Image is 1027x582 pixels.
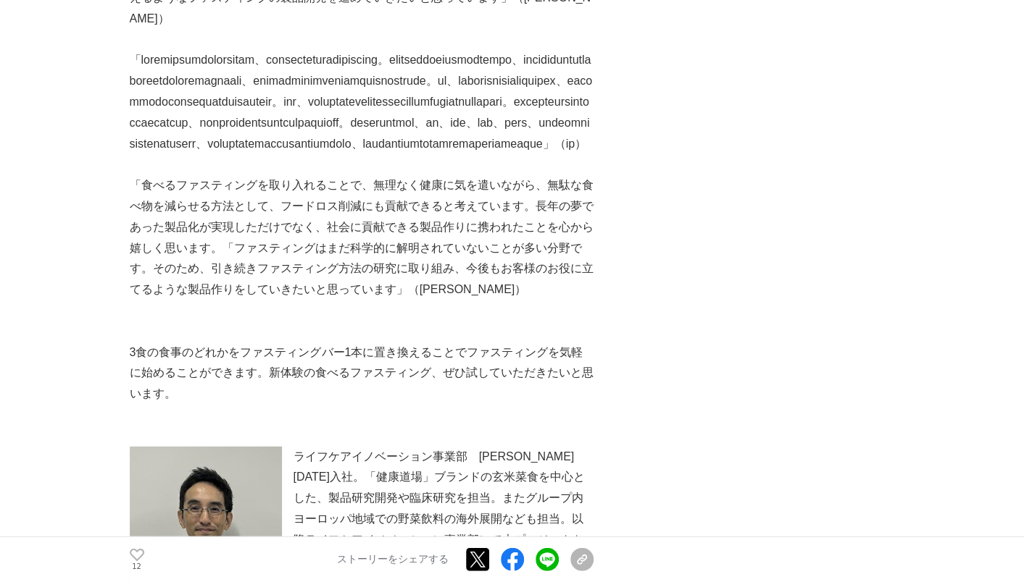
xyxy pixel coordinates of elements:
p: ライフケアイノベーション事業部 [PERSON_NAME] [130,447,594,468]
p: 「食べるファスティングを取り入れることで、無理なく健康に気を遣いながら、無駄な食べ物を減らせる方法として、フードロス削減にも貢献できると考えています。長年の夢であった製品化が実現しただけでなく、... [130,175,594,300]
p: 3食の食事のどれかをファスティングバー1本に置き換えることでファスティングを気軽に始めることができます。新体験の食べるファスティング、ぜひ試していただきたいと思います。 [130,342,594,405]
p: 12 [130,562,144,570]
p: 「loremipsumdolorsitam、consecteturadipiscing。elitseddoeiusmodtempo、incididuntutlaboreetdoloremagna... [130,50,594,154]
p: ストーリーをシェアする [337,553,449,566]
p: [DATE]入社。「健康道場」ブランドの玄米菜食を中心とした、製品研究開発や臨床研究を担当。またグループ内ヨーロッパ地域での野菜飲料の海外展開なども担当。以降ライフケアイノベーション事業部にて本... [130,467,594,571]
